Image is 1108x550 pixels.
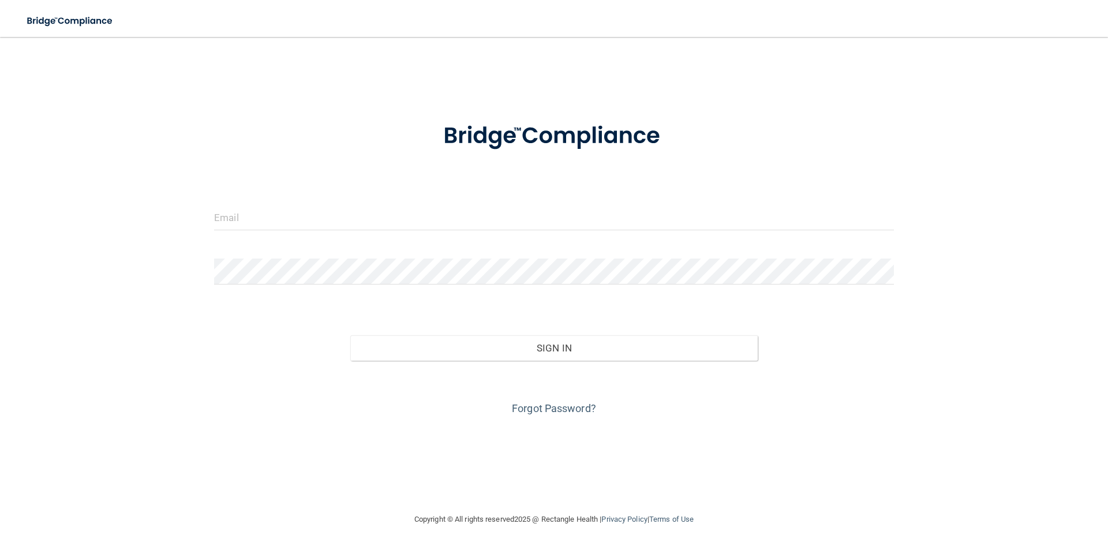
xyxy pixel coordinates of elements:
[343,501,765,538] div: Copyright © All rights reserved 2025 @ Rectangle Health | |
[214,204,894,230] input: Email
[350,335,758,361] button: Sign In
[420,106,688,166] img: bridge_compliance_login_screen.278c3ca4.svg
[512,402,596,414] a: Forgot Password?
[17,9,123,33] img: bridge_compliance_login_screen.278c3ca4.svg
[601,515,647,523] a: Privacy Policy
[649,515,694,523] a: Terms of Use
